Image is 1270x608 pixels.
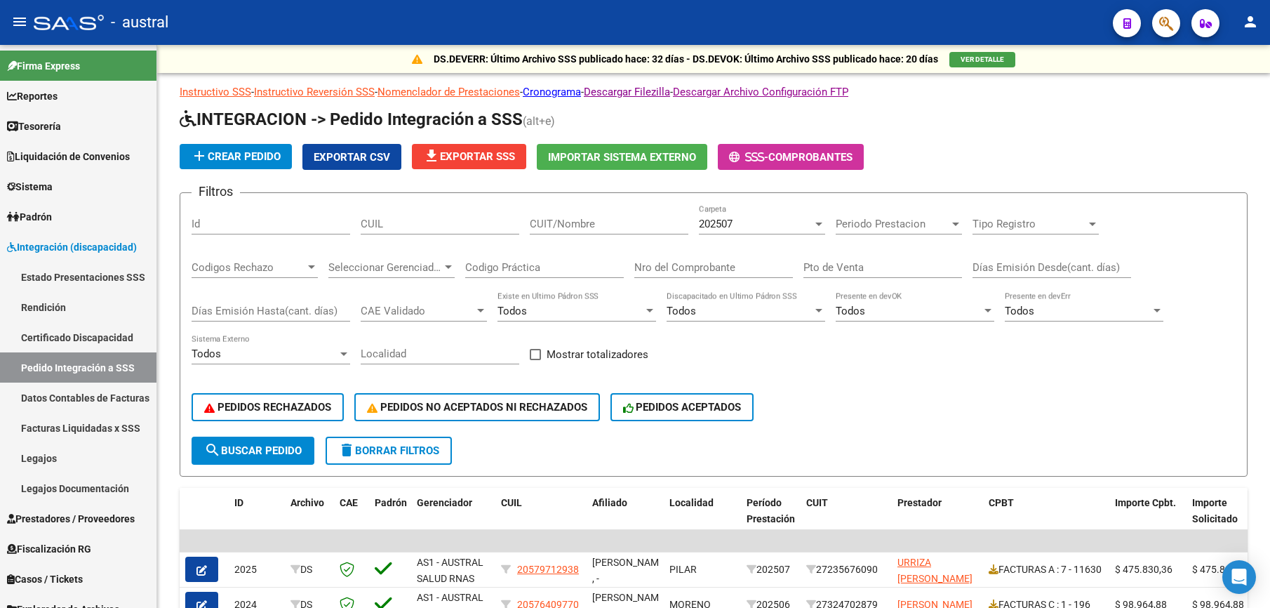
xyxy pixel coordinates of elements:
datatable-header-cell: CAE [334,488,369,550]
datatable-header-cell: Período Prestación [741,488,801,550]
button: Exportar CSV [302,144,401,170]
span: Padrón [7,209,52,225]
span: Fiscalización RG [7,541,91,557]
span: CAE [340,497,358,508]
span: Casos / Tickets [7,571,83,587]
button: Buscar Pedido [192,437,314,465]
mat-icon: menu [11,13,28,30]
span: Afiliado [592,497,627,508]
span: 202507 [699,218,733,230]
span: Exportar SSS [423,150,515,163]
datatable-header-cell: Gerenciador [411,488,495,550]
span: Gerenciador [417,497,472,508]
datatable-header-cell: Prestador [892,488,983,550]
button: -Comprobantes [718,144,864,170]
span: URRIZA [PERSON_NAME] [897,557,972,584]
span: 20579712938 [517,564,579,575]
span: Todos [497,305,527,317]
button: Exportar SSS [412,144,526,169]
div: 202507 [747,562,795,578]
span: - [729,151,768,164]
span: Todos [1005,305,1034,317]
span: Crear Pedido [191,150,281,163]
mat-icon: delete [338,442,355,458]
h3: Filtros [192,182,240,201]
span: Firma Express [7,58,80,74]
datatable-header-cell: Afiliado [587,488,664,550]
div: 2025 [234,562,279,578]
span: - austral [111,7,168,38]
div: DS [290,562,328,578]
mat-icon: person [1242,13,1259,30]
span: Reportes [7,88,58,104]
span: Tipo Registro [972,218,1086,230]
span: Prestadores / Proveedores [7,511,135,527]
span: [PERSON_NAME] , - [592,557,667,584]
span: Sistema [7,179,53,194]
span: VER DETALLE [961,55,1004,63]
p: - - - - - [180,84,1248,100]
div: 27235676090 [806,562,886,578]
span: Seleccionar Gerenciador [328,261,442,274]
a: Cronograma [523,86,581,98]
span: Período Prestación [747,497,795,524]
span: PILAR [669,564,697,575]
datatable-header-cell: CUIT [801,488,892,550]
a: Descargar Filezilla [584,86,670,98]
span: INTEGRACION -> Pedido Integración a SSS [180,110,523,129]
span: PEDIDOS NO ACEPTADOS NI RECHAZADOS [367,401,587,414]
span: Exportar CSV [314,151,390,164]
datatable-header-cell: Localidad [664,488,741,550]
span: PEDIDOS ACEPTADOS [623,401,742,414]
a: Descargar Archivo Configuración FTP [673,86,848,98]
a: Instructivo Reversión SSS [254,86,375,98]
a: Instructivo SSS [180,86,251,98]
span: Liquidación de Convenios [7,149,130,164]
span: Mostrar totalizadores [547,346,648,363]
span: Todos [667,305,696,317]
span: AS1 - AUSTRAL SALUD RNAS [417,557,483,584]
datatable-header-cell: CUIL [495,488,587,550]
span: Buscar Pedido [204,444,302,457]
span: Codigos Rechazo [192,261,305,274]
span: Padrón [375,497,407,508]
datatable-header-cell: CPBT [983,488,1109,550]
datatable-header-cell: ID [229,488,285,550]
span: Importar Sistema Externo [548,151,696,164]
mat-icon: search [204,442,221,458]
span: Periodo Prestacion [836,218,949,230]
span: $ 475.830,36 [1115,564,1172,575]
span: CAE Validado [361,305,474,317]
datatable-header-cell: Importe Solicitado [1187,488,1264,550]
span: CUIL [501,497,522,508]
button: Crear Pedido [180,144,292,169]
span: Todos [836,305,865,317]
div: FACTURAS A : 7 - 11630 [989,562,1104,578]
span: Tesorería [7,119,61,134]
datatable-header-cell: Padrón [369,488,411,550]
span: Importe Solicitado [1192,497,1238,524]
span: $ 475.830,36 [1192,564,1250,575]
button: Borrar Filtros [326,437,452,465]
datatable-header-cell: Archivo [285,488,334,550]
span: Integración (discapacidad) [7,239,137,255]
button: Importar Sistema Externo [537,144,707,170]
button: PEDIDOS NO ACEPTADOS NI RECHAZADOS [354,393,600,421]
span: Archivo [290,497,324,508]
mat-icon: add [191,147,208,164]
span: Prestador [897,497,942,508]
button: PEDIDOS RECHAZADOS [192,393,344,421]
button: VER DETALLE [949,52,1015,67]
span: Borrar Filtros [338,444,439,457]
span: PEDIDOS RECHAZADOS [204,401,331,414]
p: DS.DEVERR: Último Archivo SSS publicado hace: 32 días - DS.DEVOK: Último Archivo SSS publicado ha... [434,51,938,67]
span: CPBT [989,497,1014,508]
span: Comprobantes [768,151,853,164]
mat-icon: file_download [423,147,440,164]
span: Localidad [669,497,714,508]
div: Open Intercom Messenger [1222,560,1256,594]
span: Todos [192,348,221,360]
span: CUIT [806,497,828,508]
span: (alt+e) [523,114,555,128]
datatable-header-cell: Importe Cpbt. [1109,488,1187,550]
